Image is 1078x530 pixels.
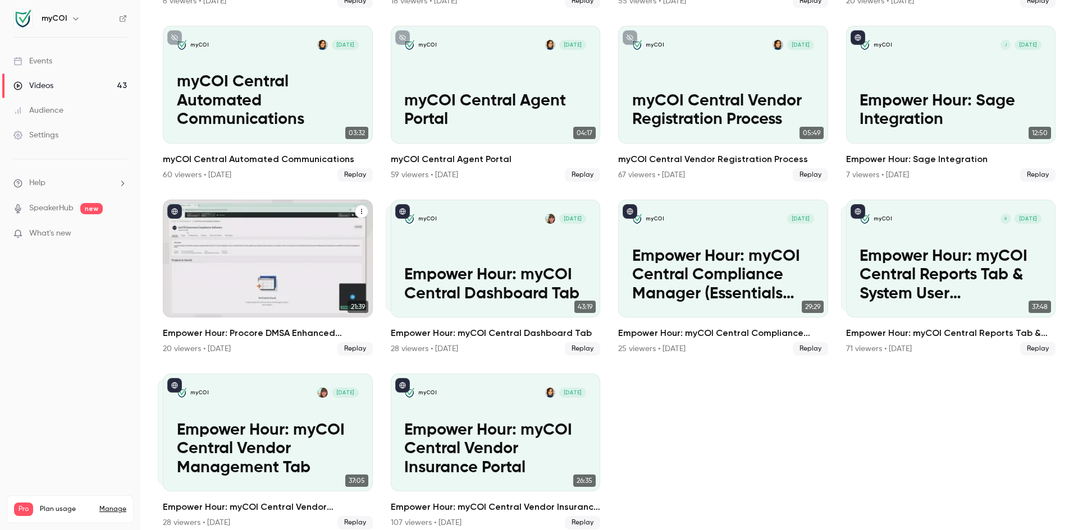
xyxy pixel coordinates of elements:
button: unpublished [623,30,637,45]
p: myCOI Central Agent Portal [404,92,586,130]
div: Settings [13,130,58,141]
h2: myCOI Central Automated Communications [163,153,373,166]
span: 03:32 [345,127,368,139]
div: 67 viewers • [DATE] [618,169,685,181]
li: Empower Hour: myCOI Central Compliance Manager (Essentials Customers Only) [618,200,828,356]
button: unpublished [395,30,410,45]
span: Replay [1020,342,1056,356]
span: [DATE] [1015,214,1042,224]
a: 21:39Empower Hour: Procore DMSA Enhanced Integration (Commitment & Vendor Level)20 viewers • [DAT... [163,200,373,356]
span: new [80,203,103,214]
div: 28 viewers • [DATE] [391,343,458,354]
p: Empower Hour: Sage Integration [860,92,1042,130]
img: Lauren Murray [545,40,555,50]
span: 29:29 [802,301,824,313]
a: myCOI Central Agent PortalmyCOILauren Murray[DATE]myCOI Central Agent Portal04:17myCOI Central Ag... [391,26,601,182]
span: 04:17 [573,127,596,139]
span: [DATE] [559,388,586,398]
div: 71 viewers • [DATE] [846,343,912,354]
span: Replay [337,516,373,529]
span: Replay [337,168,373,182]
img: Lauren Murray [773,40,783,50]
a: myCOI Central Vendor Registration ProcessmyCOILauren Murray[DATE]myCOI Central Vendor Registratio... [618,26,828,182]
span: 43:19 [574,301,596,313]
li: Empower Hour: myCOI Central Vendor Insurance Portal [391,374,601,529]
span: [DATE] [559,40,586,50]
span: [DATE] [787,40,814,50]
li: help-dropdown-opener [13,177,127,189]
div: 25 viewers • [DATE] [618,343,686,354]
img: myCOI Central Vendor Registration Process [632,40,642,50]
p: myCOI [190,42,209,49]
div: Audience [13,105,63,116]
div: J [1000,39,1011,50]
p: myCOI Central Vendor Registration Process [632,92,814,130]
span: 26:35 [573,474,596,487]
p: myCOI [646,42,664,49]
a: Empower Hour: myCOI Central Compliance Manager (Essentials Customers Only)myCOI[DATE]Empower Hour... [618,200,828,356]
span: Replay [793,342,828,356]
p: myCOI [418,215,437,223]
div: Videos [13,80,53,91]
div: Events [13,56,52,67]
div: 107 viewers • [DATE] [391,517,462,528]
span: Replay [793,168,828,182]
span: Replay [565,342,600,356]
button: published [623,204,637,219]
span: Help [29,177,45,189]
span: Pro [14,503,33,516]
img: Lauren Murray [317,40,327,50]
h6: myCOI [42,13,67,24]
span: [DATE] [559,214,586,224]
p: Empower Hour: myCOI Central Vendor Insurance Portal [404,421,586,478]
span: Replay [337,342,373,356]
li: myCOI Central Automated Communications [163,26,373,182]
h2: Empower Hour: myCOI Central Compliance Manager (Essentials Customers Only) [618,326,828,340]
span: 37:05 [345,474,368,487]
span: [DATE] [332,388,359,398]
h2: Empower Hour: Sage Integration [846,153,1056,166]
p: myCOI [646,215,664,223]
li: myCOI Central Vendor Registration Process [618,26,828,182]
span: 21:39 [348,301,368,313]
a: SpeakerHub [29,202,74,214]
button: published [851,30,865,45]
img: Empower Hour: Sage Integration [860,40,870,50]
span: Plan usage [40,505,93,514]
p: Empower Hour: myCOI Central Dashboard Tab [404,266,586,303]
p: myCOI [874,215,892,223]
img: myCOI Central Automated Communications [177,40,187,50]
span: [DATE] [1015,40,1042,50]
h2: Empower Hour: myCOI Central Vendor Insurance Portal [391,500,601,514]
img: Empower Hour: myCOI Central Reports Tab & System User Maintenance [860,214,870,224]
li: Empower Hour: Procore DMSA Enhanced Integration (Commitment & Vendor Level) [163,200,373,356]
img: Empower Hour: myCOI Central Dashboard Tab [404,214,414,224]
button: published [395,204,410,219]
button: published [395,378,410,393]
p: myCOI [874,42,892,49]
div: 60 viewers • [DATE] [163,169,231,181]
span: 05:49 [800,127,824,139]
span: What's new [29,228,71,239]
span: Replay [565,168,600,182]
h2: Empower Hour: myCOI Central Dashboard Tab [391,326,601,340]
a: Empower Hour: Sage IntegrationmyCOIJ[DATE]Empower Hour: Sage Integration12:50Empower Hour: Sage I... [846,26,1056,182]
button: published [167,204,182,219]
a: Empower Hour: myCOI Central Vendor Management TabmyCOIJoanna Harris[DATE]Empower Hour: myCOI Cent... [163,374,373,529]
p: myCOI [418,389,437,397]
h2: myCOI Central Agent Portal [391,153,601,166]
div: 28 viewers • [DATE] [163,517,230,528]
a: Empower Hour: myCOI Central Reports Tab & System User MaintenancemyCOIS[DATE]Empower Hour: myCOI ... [846,200,1056,356]
li: myCOI Central Agent Portal [391,26,601,182]
span: 12:50 [1029,127,1051,139]
span: Replay [565,516,600,529]
div: S [1000,213,1011,224]
img: Empower Hour: myCOI Central Vendor Management Tab [177,388,187,398]
p: Empower Hour: myCOI Central Vendor Management Tab [177,421,359,478]
p: myCOI [418,42,437,49]
a: myCOI Central Automated CommunicationsmyCOILauren Murray[DATE]myCOI Central Automated Communicati... [163,26,373,182]
h2: Empower Hour: myCOI Central Reports Tab & System User Maintenance [846,326,1056,340]
img: myCOI [14,10,32,27]
p: Empower Hour: myCOI Central Compliance Manager (Essentials Customers Only) [632,247,814,304]
iframe: Noticeable Trigger [113,229,127,239]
